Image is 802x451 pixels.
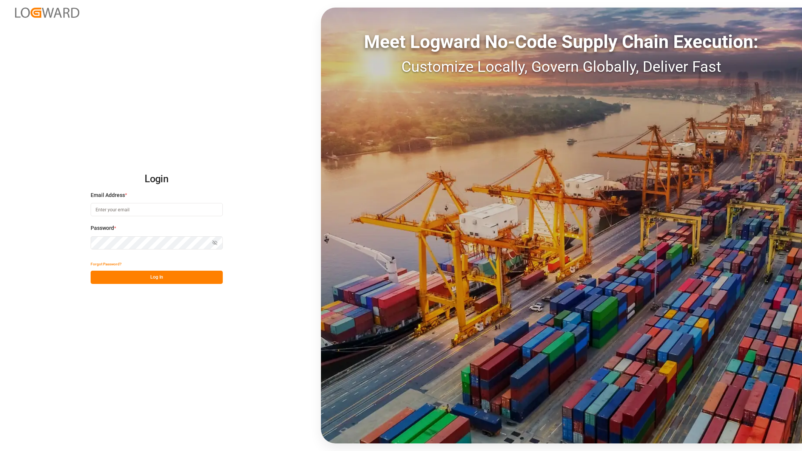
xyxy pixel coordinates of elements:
[321,56,802,78] div: Customize Locally, Govern Globally, Deliver Fast
[15,8,79,18] img: Logward_new_orange.png
[91,257,122,271] button: Forgot Password?
[321,28,802,56] div: Meet Logward No-Code Supply Chain Execution:
[91,191,125,199] span: Email Address
[91,271,223,284] button: Log In
[91,224,114,232] span: Password
[91,167,223,191] h2: Login
[91,203,223,216] input: Enter your email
